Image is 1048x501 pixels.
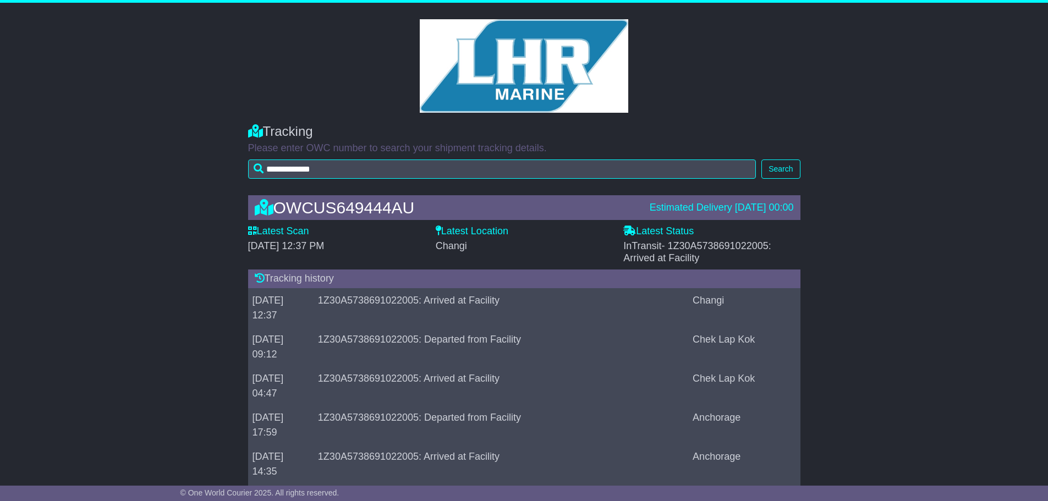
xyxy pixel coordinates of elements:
label: Latest Status [623,225,694,238]
td: Chek Lap Kok [688,366,800,405]
td: Changi [688,288,800,327]
td: 1Z30A5738691022005: Departed from Facility [314,327,688,366]
img: GetCustomerLogo [420,19,629,113]
button: Search [761,159,800,179]
div: OWCUS649444AU [249,199,644,217]
span: © One World Courier 2025. All rights reserved. [180,488,339,497]
label: Latest Scan [248,225,309,238]
td: 1Z30A5738691022005: Arrived at Facility [314,288,688,327]
td: 1Z30A5738691022005: Arrived at Facility [314,366,688,405]
span: - 1Z30A5738691022005: Arrived at Facility [623,240,771,263]
td: 1Z30A5738691022005: Arrived at Facility [314,444,688,483]
span: InTransit [623,240,771,263]
div: Estimated Delivery [DATE] 00:00 [650,202,794,214]
span: Changi [436,240,467,251]
td: Anchorage [688,405,800,444]
span: [DATE] 12:37 PM [248,240,325,251]
td: Chek Lap Kok [688,327,800,366]
td: [DATE] 09:12 [248,327,314,366]
p: Please enter OWC number to search your shipment tracking details. [248,142,800,155]
td: 1Z30A5738691022005: Departed from Facility [314,405,688,444]
td: [DATE] 04:47 [248,366,314,405]
td: [DATE] 14:35 [248,444,314,483]
td: [DATE] 12:37 [248,288,314,327]
label: Latest Location [436,225,508,238]
div: Tracking [248,124,800,140]
td: Anchorage [688,444,800,483]
td: [DATE] 17:59 [248,405,314,444]
div: Tracking history [248,269,800,288]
